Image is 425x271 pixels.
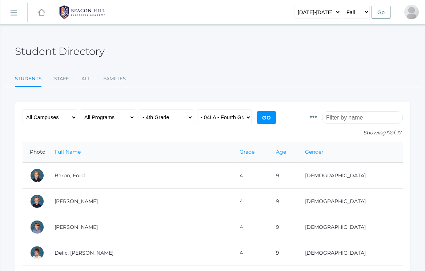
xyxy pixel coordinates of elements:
[298,189,403,214] td: [DEMOGRAPHIC_DATA]
[232,214,268,240] td: 4
[269,240,298,266] td: 9
[298,163,403,189] td: [DEMOGRAPHIC_DATA]
[305,149,324,155] a: Gender
[240,149,254,155] a: Grade
[103,72,126,86] a: Families
[81,72,91,86] a: All
[232,189,268,214] td: 4
[298,214,403,240] td: [DEMOGRAPHIC_DATA]
[276,149,286,155] a: Age
[47,214,232,240] td: [PERSON_NAME]
[257,111,276,124] input: Go
[404,5,419,19] div: Heather Porter
[47,240,232,266] td: Delic, [PERSON_NAME]
[232,240,268,266] td: 4
[55,149,81,155] a: Full Name
[15,46,105,57] h2: Student Directory
[47,163,232,189] td: Baron, Ford
[322,111,403,124] input: Filter by name
[386,129,390,136] span: 17
[30,220,44,234] div: Jack Crosby
[55,3,109,21] img: BHCALogos-05-308ed15e86a5a0abce9b8dd61676a3503ac9727e845dece92d48e8588c001991.png
[30,194,44,209] div: Brody Bigley
[269,189,298,214] td: 9
[269,163,298,189] td: 9
[269,214,298,240] td: 9
[30,168,44,183] div: Ford Baron
[298,240,403,266] td: [DEMOGRAPHIC_DATA]
[232,163,268,189] td: 4
[372,6,390,19] input: Go
[15,72,41,87] a: Students
[54,72,69,86] a: Staff
[30,246,44,260] div: Luka Delic
[310,129,403,137] p: Showing of 17
[47,189,232,214] td: [PERSON_NAME]
[23,142,47,163] th: Photo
